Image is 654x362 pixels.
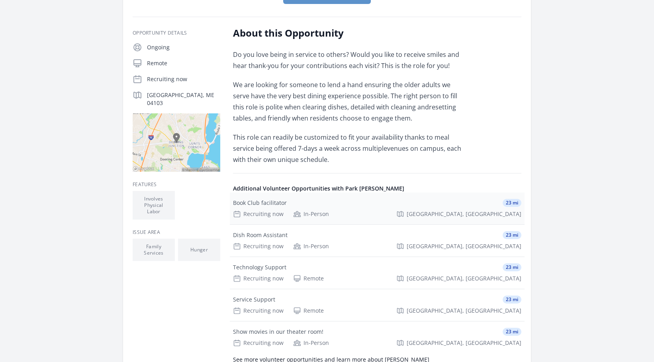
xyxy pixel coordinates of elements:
[293,242,329,250] div: In-Person
[233,263,286,271] div: Technology Support
[503,296,521,304] span: 23 mi
[233,49,466,71] p: Do you love being in service to others? Would you like to receive smiles and hear thank-you for y...
[233,185,521,193] h4: Additional Volunteer Opportunities with Park [PERSON_NAME]
[230,225,525,257] a: Dish Room Assistant 23 mi Recruiting now In-Person [GEOGRAPHIC_DATA], [GEOGRAPHIC_DATA]
[147,91,220,107] p: [GEOGRAPHIC_DATA], ME 04103
[503,328,521,336] span: 23 mi
[230,257,525,289] a: Technology Support 23 mi Recruiting now Remote [GEOGRAPHIC_DATA], [GEOGRAPHIC_DATA]
[178,239,220,261] li: Hunger
[233,27,466,39] h2: About this Opportunity
[133,181,220,188] h3: Features
[233,328,323,336] div: Show movies in our theater room!
[503,199,521,207] span: 23 mi
[233,242,284,250] div: Recruiting now
[293,274,324,282] div: Remote
[407,339,521,347] span: [GEOGRAPHIC_DATA], [GEOGRAPHIC_DATA]
[233,199,287,207] div: Book Club facilitator
[233,296,275,304] div: Service Support
[230,289,525,321] a: Service Support 23 mi Recruiting now Remote [GEOGRAPHIC_DATA], [GEOGRAPHIC_DATA]
[133,239,175,261] li: Family Services
[133,30,220,36] h3: Opportunity Details
[407,210,521,218] span: [GEOGRAPHIC_DATA], [GEOGRAPHIC_DATA]
[230,193,525,224] a: Book Club facilitator 23 mi Recruiting now In-Person [GEOGRAPHIC_DATA], [GEOGRAPHIC_DATA]
[407,274,521,282] span: [GEOGRAPHIC_DATA], [GEOGRAPHIC_DATA]
[230,321,525,353] a: Show movies in our theater room! 23 mi Recruiting now In-Person [GEOGRAPHIC_DATA], [GEOGRAPHIC_DATA]
[293,339,329,347] div: In-Person
[503,263,521,271] span: 23 mi
[133,229,220,235] h3: Issue area
[293,307,324,315] div: Remote
[293,210,329,218] div: In-Person
[233,79,466,124] p: We are looking for someone to lend a hand ensuring the older adults we serve have the very best d...
[407,307,521,315] span: [GEOGRAPHIC_DATA], [GEOGRAPHIC_DATA]
[407,242,521,250] span: [GEOGRAPHIC_DATA], [GEOGRAPHIC_DATA]
[503,231,521,239] span: 23 mi
[133,191,175,220] li: Involves Physical Labor
[133,113,220,172] img: Map
[147,75,220,83] p: Recruiting now
[233,231,288,239] div: Dish Room Assistant
[233,274,284,282] div: Recruiting now
[147,59,220,67] p: Remote
[233,307,284,315] div: Recruiting now
[233,132,466,165] p: This role can readily be customized to fit your availability thanks to meal service being offered...
[147,43,220,51] p: Ongoing
[233,210,284,218] div: Recruiting now
[233,339,284,347] div: Recruiting now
